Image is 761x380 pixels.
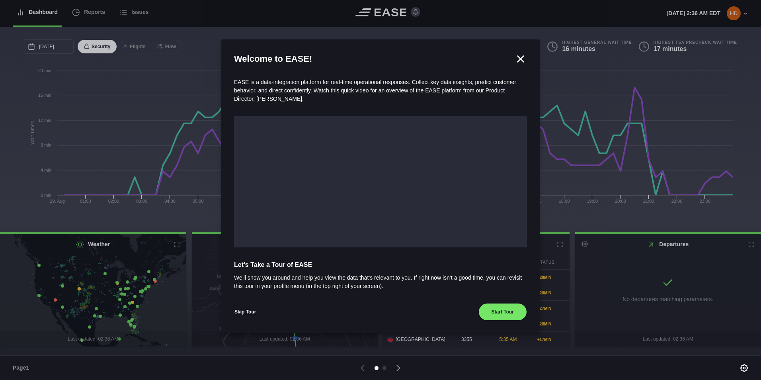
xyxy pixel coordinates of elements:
span: Let’s Take a Tour of EASE [234,260,527,270]
button: Skip Tour [234,303,256,321]
button: Start Tour [478,303,527,321]
h2: Welcome to EASE! [234,52,514,65]
iframe: onboarding [234,116,527,247]
span: Page 1 [13,364,33,372]
span: EASE is a data-integration platform for real-time operational responses. Collect key data insight... [234,79,516,102]
span: We’ll show you around and help you view the data that’s relevant to you. If right now isn’t a goo... [234,274,527,290]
